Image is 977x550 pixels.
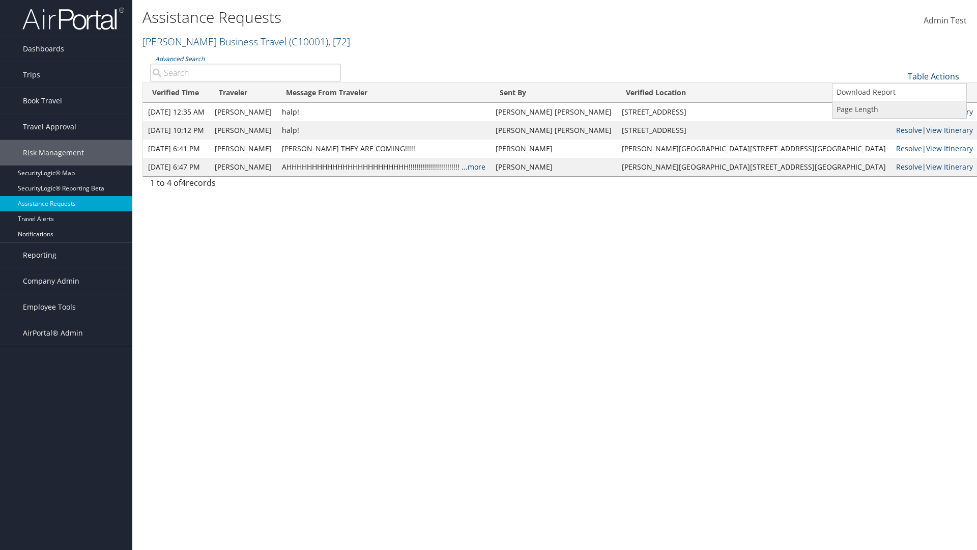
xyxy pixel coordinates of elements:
span: Employee Tools [23,294,76,320]
span: Reporting [23,242,56,268]
span: Company Admin [23,268,79,294]
a: Download Report [832,84,966,101]
span: Risk Management [23,140,84,166]
span: Dashboards [23,36,64,62]
span: Travel Approval [23,114,76,140]
span: AirPortal® Admin [23,320,83,346]
span: Trips [23,62,40,88]
span: Book Travel [23,88,62,114]
a: Page Length [832,101,966,118]
img: airportal-logo.png [22,7,124,31]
